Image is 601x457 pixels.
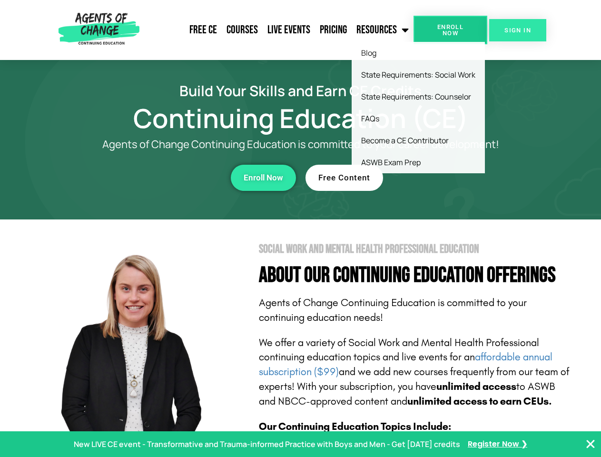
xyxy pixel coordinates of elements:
a: SIGN IN [489,19,546,41]
b: unlimited access to earn CEUs. [407,395,552,407]
b: Our Continuing Education Topics Include: [259,420,451,433]
a: Free Content [305,165,383,191]
p: Agents of Change Continuing Education is committed to your career development! [68,139,534,150]
h1: Continuing Education (CE) [30,107,572,129]
a: ASWB Exam Prep [352,151,485,173]
span: SIGN IN [504,27,531,33]
span: Enroll Now [244,174,283,182]
span: Free Content [318,174,370,182]
p: We offer a variety of Social Work and Mental Health Professional continuing education topics and ... [259,336,572,409]
a: Resources [352,18,414,42]
a: Become a CE Contributor [352,129,485,151]
a: Register Now ❯ [468,437,527,451]
a: Free CE [185,18,222,42]
h2: Build Your Skills and Earn CE Credits [30,84,572,98]
a: State Requirements: Social Work [352,64,485,86]
h4: About Our Continuing Education Offerings [259,265,572,286]
a: Courses [222,18,263,42]
a: Pricing [315,18,352,42]
span: Enroll Now [429,24,472,36]
b: unlimited access [436,380,516,393]
ul: Resources [352,42,485,173]
nav: Menu [143,18,414,42]
h2: Social Work and Mental Health Professional Education [259,243,572,255]
p: New LIVE CE event - Transformative and Trauma-informed Practice with Boys and Men - Get [DATE] cr... [74,437,460,451]
span: Agents of Change Continuing Education is committed to your continuing education needs! [259,297,527,324]
a: Blog [352,42,485,64]
a: State Requirements: Counselor [352,86,485,108]
button: Close Banner [585,438,596,450]
a: Live Events [263,18,315,42]
a: Enroll Now [414,16,487,44]
a: Enroll Now [231,165,296,191]
a: FAQs [352,108,485,129]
